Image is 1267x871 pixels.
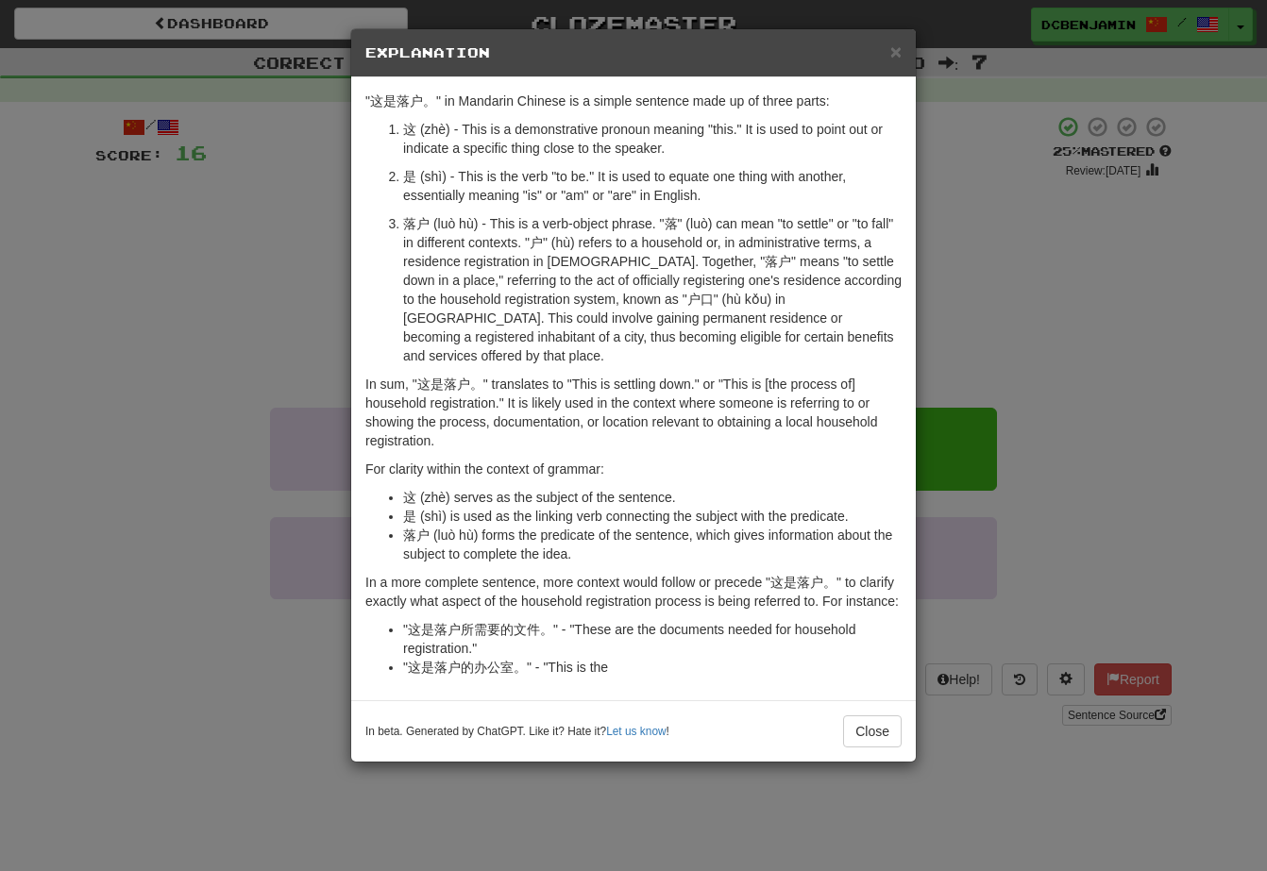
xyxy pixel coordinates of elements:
p: "这是落户。" in Mandarin Chinese is a simple sentence made up of three parts: [365,92,902,110]
button: Close [890,42,902,61]
h5: Explanation [365,43,902,62]
p: In a more complete sentence, more context would follow or precede "这是落户。" to clarify exactly what... [365,573,902,611]
p: 落户 (luò hù) - This is a verb-object phrase. "落" (luò) can mean "to settle" or "to fall" in differ... [403,214,902,365]
span: × [890,41,902,62]
li: 这 (zhè) serves as the subject of the sentence. [403,488,902,507]
button: Close [843,715,902,747]
li: 是 (shì) is used as the linking verb connecting the subject with the predicate. [403,507,902,526]
a: Let us know [606,725,666,738]
p: In sum, "这是落户。" translates to "This is settling down." or "This is [the process of] household reg... [365,375,902,450]
li: "这是落户的办公室。" - "This is the [403,658,902,677]
small: In beta. Generated by ChatGPT. Like it? Hate it? ! [365,724,669,740]
li: "这是落户所需要的文件。" - "These are the documents needed for household registration." [403,620,902,658]
p: For clarity within the context of grammar: [365,460,902,478]
p: 这 (zhè) - This is a demonstrative pronoun meaning "this." It is used to point out or indicate a s... [403,120,902,158]
p: 是 (shì) - This is the verb "to be." It is used to equate one thing with another, essentially mean... [403,167,902,205]
li: 落户 (luò hù) forms the predicate of the sentence, which gives information about the subject to com... [403,526,902,563]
